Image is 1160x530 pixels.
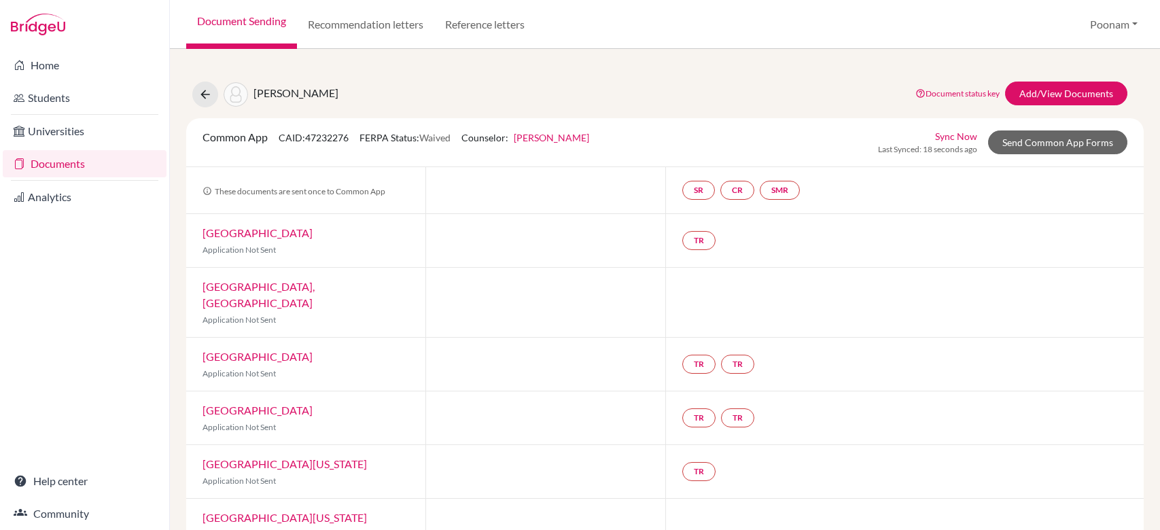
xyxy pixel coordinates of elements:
span: These documents are sent once to Common App [203,186,385,196]
span: CAID: 47232276 [279,132,349,143]
button: Poonam [1084,12,1144,37]
a: [GEOGRAPHIC_DATA] [203,350,313,363]
a: [GEOGRAPHIC_DATA] [203,404,313,417]
a: [GEOGRAPHIC_DATA], [GEOGRAPHIC_DATA] [203,280,315,309]
span: Application Not Sent [203,315,276,325]
span: Common App [203,130,268,143]
span: Counselor: [461,132,589,143]
a: Students [3,84,166,111]
span: Application Not Sent [203,368,276,378]
a: SMR [760,181,800,200]
span: [PERSON_NAME] [253,86,338,99]
a: [PERSON_NAME] [514,132,589,143]
a: Documents [3,150,166,177]
a: TR [721,408,754,427]
span: FERPA Status: [359,132,451,143]
a: [GEOGRAPHIC_DATA][US_STATE] [203,511,367,524]
span: Application Not Sent [203,476,276,486]
a: Community [3,500,166,527]
a: TR [682,355,716,374]
a: CR [720,181,754,200]
a: Analytics [3,183,166,211]
a: TR [721,355,754,374]
a: [GEOGRAPHIC_DATA] [203,226,313,239]
img: Bridge-U [11,14,65,35]
a: [GEOGRAPHIC_DATA][US_STATE] [203,457,367,470]
a: Help center [3,467,166,495]
span: Last Synced: 18 seconds ago [878,143,977,156]
a: Universities [3,118,166,145]
a: Send Common App Forms [988,130,1127,154]
span: Application Not Sent [203,245,276,255]
a: SR [682,181,715,200]
a: TR [682,462,716,481]
a: Add/View Documents [1005,82,1127,105]
a: TR [682,408,716,427]
a: Document status key [915,88,1000,99]
a: TR [682,231,716,250]
span: Application Not Sent [203,422,276,432]
span: Waived [419,132,451,143]
a: Home [3,52,166,79]
a: Sync Now [935,129,977,143]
